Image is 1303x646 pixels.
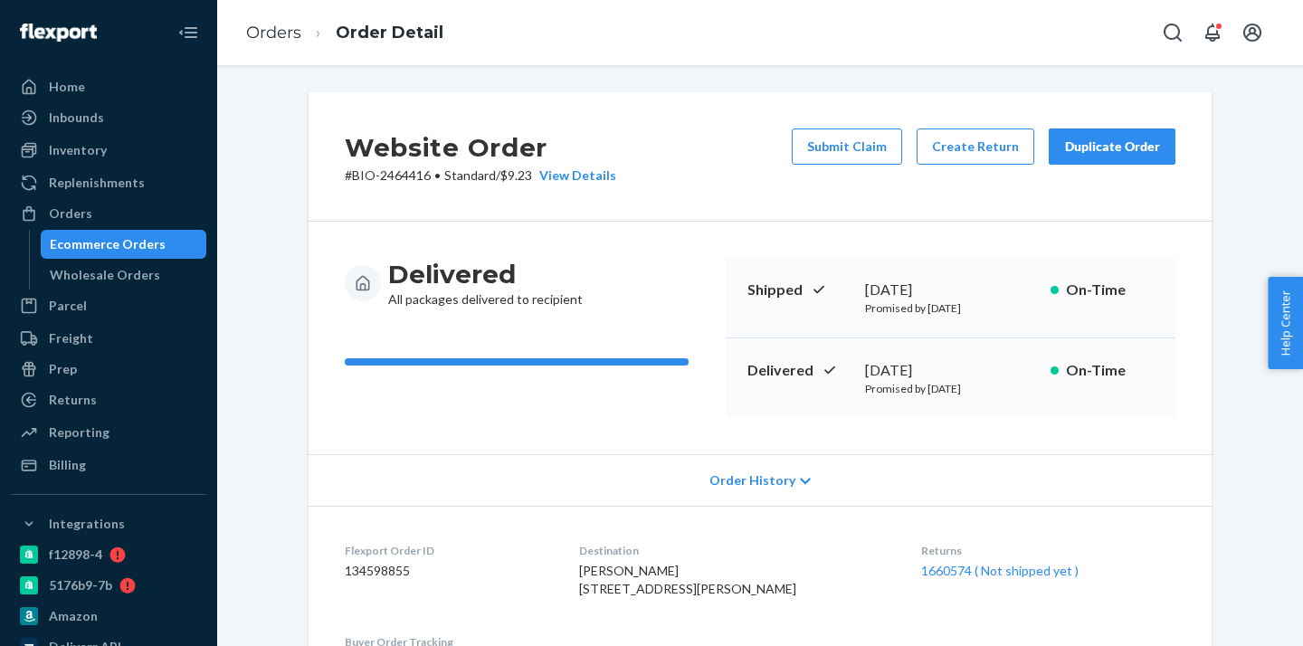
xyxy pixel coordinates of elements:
div: Billing [49,456,86,474]
a: Wholesale Orders [41,261,207,290]
div: Duplicate Order [1064,138,1160,156]
h3: Delivered [388,258,583,290]
div: Ecommerce Orders [50,235,166,253]
div: Reporting [49,423,109,442]
div: [DATE] [865,360,1036,381]
a: Parcel [11,291,206,320]
a: Home [11,72,206,101]
span: Standard [444,167,496,183]
div: 5176b9-7b [49,576,112,594]
a: Order Detail [336,23,443,43]
a: Prep [11,355,206,384]
span: • [434,167,441,183]
p: Promised by [DATE] [865,381,1036,396]
button: Open notifications [1194,14,1231,51]
p: Promised by [DATE] [865,300,1036,316]
div: Prep [49,360,77,378]
button: View Details [532,166,616,185]
p: Shipped [747,280,851,300]
iframe: Opens a widget where you can chat to one of our agents [1185,592,1285,637]
a: Orders [246,23,301,43]
div: Parcel [49,297,87,315]
button: Create Return [917,128,1034,165]
a: Inventory [11,136,206,165]
button: Close Navigation [170,14,206,51]
div: Freight [49,329,93,347]
dd: 134598855 [345,562,550,580]
div: Wholesale Orders [50,266,160,284]
dt: Destination [579,543,893,558]
a: Billing [11,451,206,480]
a: 5176b9-7b [11,571,206,600]
a: Orders [11,199,206,228]
div: Replenishments [49,174,145,192]
a: Ecommerce Orders [41,230,207,259]
div: Amazon [49,607,98,625]
span: Order History [709,471,795,489]
p: Delivered [747,360,851,381]
h2: Website Order [345,128,616,166]
span: [PERSON_NAME] [STREET_ADDRESS][PERSON_NAME] [579,563,796,596]
a: Amazon [11,602,206,631]
a: Reporting [11,418,206,447]
a: 1660574 ( Not shipped yet ) [921,563,1079,578]
div: Home [49,78,85,96]
button: Integrations [11,509,206,538]
button: Help Center [1268,277,1303,369]
div: Inbounds [49,109,104,127]
div: Integrations [49,515,125,533]
dt: Flexport Order ID [345,543,550,558]
a: Freight [11,324,206,353]
a: Inbounds [11,103,206,132]
ol: breadcrumbs [232,6,458,60]
button: Open Search Box [1155,14,1191,51]
button: Submit Claim [792,128,902,165]
p: On-Time [1066,280,1154,300]
div: All packages delivered to recipient [388,258,583,309]
a: f12898-4 [11,540,206,569]
p: # BIO-2464416 / $9.23 [345,166,616,185]
div: Returns [49,391,97,409]
div: Orders [49,204,92,223]
dt: Returns [921,543,1175,558]
button: Duplicate Order [1049,128,1175,165]
p: On-Time [1066,360,1154,381]
img: Flexport logo [20,24,97,42]
div: [DATE] [865,280,1036,300]
div: f12898-4 [49,546,102,564]
a: Returns [11,385,206,414]
button: Open account menu [1234,14,1270,51]
a: Replenishments [11,168,206,197]
div: Inventory [49,141,107,159]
